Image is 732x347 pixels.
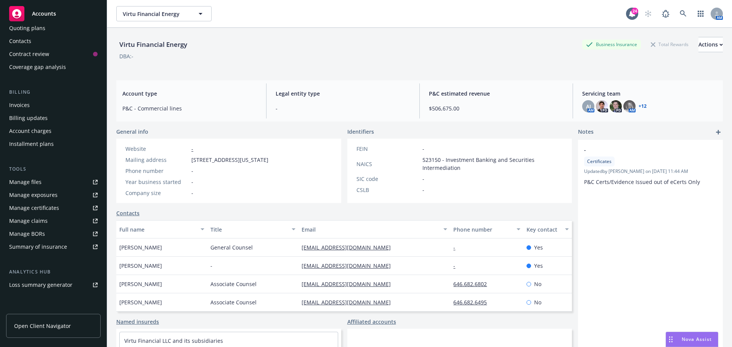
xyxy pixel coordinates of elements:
div: Analytics hub [6,268,101,276]
button: Virtu Financial Energy [116,6,212,21]
div: 24 [631,8,638,14]
div: Manage certificates [9,202,59,214]
div: -CertificatesUpdatedby [PERSON_NAME] on [DATE] 11:44 AMP&C Certs/Evidence Issued out of eCerts Only [578,140,723,192]
a: Loss summary generator [6,279,101,291]
span: General info [116,128,148,136]
div: Manage files [9,176,42,188]
span: Associate Counsel [210,298,257,306]
a: 646.682.6802 [453,280,493,288]
a: 646.682.6495 [453,299,493,306]
button: Phone number [450,220,523,238]
span: Identifiers [347,128,374,136]
span: - [422,145,424,153]
span: Legal entity type [276,90,410,98]
span: - [210,262,212,270]
div: Manage exposures [9,189,58,201]
span: - [422,186,424,194]
div: Account charges [9,125,51,137]
span: Certificates [587,158,612,165]
div: Coverage gap analysis [9,61,66,73]
img: photo [623,100,636,112]
span: - [276,104,410,112]
a: Manage exposures [6,189,101,201]
span: Virtu Financial Energy [123,10,189,18]
div: Email [302,225,439,233]
a: Manage claims [6,215,101,227]
div: Full name [119,225,196,233]
div: Title [210,225,287,233]
a: Billing updates [6,112,101,124]
button: Key contact [523,220,572,238]
div: Tools [6,165,101,173]
a: Manage files [6,176,101,188]
a: Search [676,6,691,21]
div: Billing updates [9,112,48,124]
span: [PERSON_NAME] [119,298,162,306]
a: - [453,262,461,269]
div: Key contact [527,225,560,233]
a: Coverage gap analysis [6,61,101,73]
div: Drag to move [666,332,676,347]
div: Company size [125,189,188,197]
a: [EMAIL_ADDRESS][DOMAIN_NAME] [302,262,397,269]
a: Installment plans [6,138,101,150]
span: Notes [578,128,594,137]
div: Loss summary generator [9,279,72,291]
div: Invoices [9,99,30,111]
div: DBA: - [119,52,133,60]
img: photo [610,100,622,112]
span: Associate Counsel [210,280,257,288]
div: Quoting plans [9,22,45,34]
div: Contacts [9,35,31,47]
span: Open Client Navigator [14,322,71,330]
button: Full name [116,220,207,238]
a: Quoting plans [6,22,101,34]
span: Nova Assist [682,336,712,342]
span: - [191,178,193,186]
span: General Counsel [210,243,253,251]
span: P&C - Commercial lines [122,104,257,112]
a: - [191,145,193,152]
a: Summary of insurance [6,241,101,253]
span: - [422,175,424,183]
div: CSLB [356,186,419,194]
a: Start snowing [640,6,656,21]
span: - [191,189,193,197]
a: [EMAIL_ADDRESS][DOMAIN_NAME] [302,299,397,306]
div: Manage BORs [9,228,45,240]
img: photo [596,100,608,112]
span: 523150 - Investment Banking and Securities Intermediation [422,156,563,172]
a: add [714,128,723,137]
span: [STREET_ADDRESS][US_STATE] [191,156,268,164]
button: Nova Assist [666,332,718,347]
a: Switch app [693,6,708,21]
a: Invoices [6,99,101,111]
a: Account charges [6,125,101,137]
a: Affiliated accounts [347,318,396,326]
span: P&C estimated revenue [429,90,563,98]
a: Contacts [6,35,101,47]
div: Year business started [125,178,188,186]
span: Accounts [32,11,56,17]
div: Website [125,145,188,153]
button: Actions [698,37,723,52]
a: [EMAIL_ADDRESS][DOMAIN_NAME] [302,280,397,288]
a: Virtu Financial LLC and its subsidiaries [124,337,223,344]
span: No [534,280,541,288]
div: Mailing address [125,156,188,164]
span: [PERSON_NAME] [119,280,162,288]
div: Phone number [125,167,188,175]
div: Total Rewards [647,40,692,49]
div: NAICS [356,160,419,168]
a: Manage BORs [6,228,101,240]
a: Accounts [6,3,101,24]
div: FEIN [356,145,419,153]
span: Yes [534,262,543,270]
div: Manage claims [9,215,48,227]
span: [PERSON_NAME] [119,262,162,270]
span: $506,675.00 [429,104,563,112]
a: Report a Bug [658,6,673,21]
div: Phone number [453,225,512,233]
a: +12 [639,104,647,109]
